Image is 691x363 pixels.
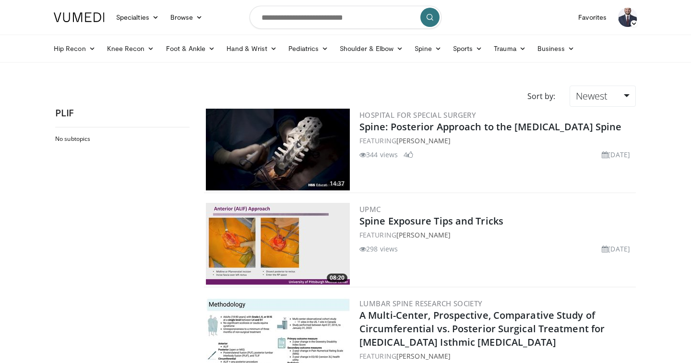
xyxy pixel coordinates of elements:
[359,120,621,133] a: Spine: Posterior Approach to the [MEDICAL_DATA] Spine
[359,136,634,146] div: FEATURING
[359,244,398,254] li: 298 views
[532,39,581,58] a: Business
[206,203,350,285] a: 08:20
[160,39,221,58] a: Foot & Ankle
[576,89,608,102] span: Newest
[206,109,350,190] img: 37a6b333-5e08-496e-bfd7-380402db64ff.300x170_q85_crop-smart_upscale.jpg
[618,8,637,27] img: Avatar
[283,39,334,58] a: Pediatrics
[206,109,350,190] a: 14:37
[359,299,483,308] a: Lumbar Spine Research Society
[48,39,101,58] a: Hip Recon
[110,8,165,27] a: Specialties
[54,13,105,22] img: VuMedi Logo
[570,86,636,107] a: Newest
[572,8,612,27] a: Favorites
[488,39,532,58] a: Trauma
[396,351,451,361] a: [PERSON_NAME]
[396,136,451,145] a: [PERSON_NAME]
[602,150,630,160] li: [DATE]
[396,230,451,239] a: [PERSON_NAME]
[55,135,187,143] h2: No subtopics
[359,351,634,361] div: FEATURING
[327,274,347,282] span: 08:20
[602,244,630,254] li: [DATE]
[404,150,413,160] li: 4
[359,230,634,240] div: FEATURING
[359,214,503,227] a: Spine Exposure Tips and Tricks
[55,107,190,119] h2: PLIF
[359,110,476,120] a: Hospital for Special Surgery
[101,39,160,58] a: Knee Recon
[409,39,447,58] a: Spine
[359,204,381,214] a: UPMC
[221,39,283,58] a: Hand & Wrist
[165,8,209,27] a: Browse
[520,86,562,107] div: Sort by:
[334,39,409,58] a: Shoulder & Elbow
[250,6,441,29] input: Search topics, interventions
[359,309,605,349] a: A Multi-Center, Prospective, Comparative Study of Circumferential vs. Posterior Surgical Treatmen...
[447,39,488,58] a: Sports
[206,203,350,285] img: 544697a2-67df-492d-8be0-b5fccb0b957a.300x170_q85_crop-smart_upscale.jpg
[359,150,398,160] li: 344 views
[327,179,347,188] span: 14:37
